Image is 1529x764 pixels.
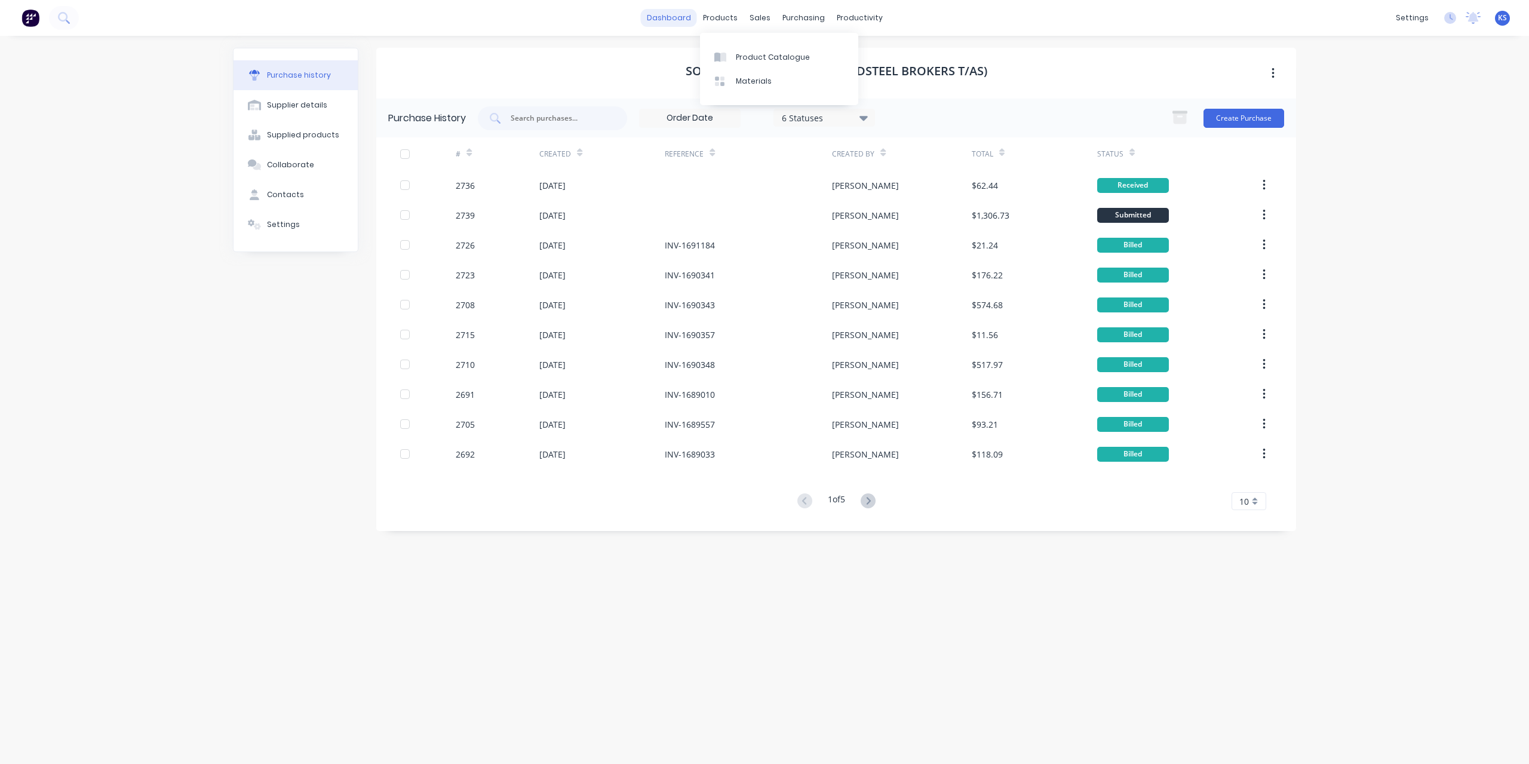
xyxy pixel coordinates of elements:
div: settings [1390,9,1435,27]
div: INV-1691184 [665,239,715,251]
div: $118.09 [972,448,1003,461]
div: $156.71 [972,388,1003,401]
div: [DATE] [539,418,566,431]
div: 2710 [456,358,475,371]
div: 2705 [456,418,475,431]
div: $11.56 [972,329,998,341]
div: Received [1097,178,1169,193]
div: [DATE] [539,388,566,401]
div: purchasing [776,9,831,27]
div: [PERSON_NAME] [832,448,899,461]
div: 1 of 5 [828,493,845,510]
a: Product Catalogue [700,45,858,69]
div: Collaborate [267,159,314,170]
div: [DATE] [539,329,566,341]
button: Purchase history [234,60,358,90]
div: 2691 [456,388,475,401]
div: # [456,149,460,159]
div: [PERSON_NAME] [832,299,899,311]
div: products [697,9,744,27]
div: $574.68 [972,299,1003,311]
div: Submitted [1097,208,1169,223]
div: 2723 [456,269,475,281]
div: Billed [1097,238,1169,253]
div: INV-1689557 [665,418,715,431]
div: [DATE] [539,179,566,192]
div: 2726 [456,239,475,251]
div: [PERSON_NAME] [832,358,899,371]
input: Order Date [640,109,740,127]
div: INV-1689033 [665,448,715,461]
button: Supplier details [234,90,358,120]
div: INV-1690357 [665,329,715,341]
div: INV-1690343 [665,299,715,311]
div: [PERSON_NAME] [832,329,899,341]
div: $62.44 [972,179,998,192]
a: dashboard [641,9,697,27]
div: [DATE] [539,299,566,311]
input: Search purchases... [509,112,609,124]
button: Create Purchase [1203,109,1284,128]
div: Product Catalogue [736,52,810,63]
div: Reference [665,149,704,159]
div: 2708 [456,299,475,311]
div: [DATE] [539,209,566,222]
div: Billed [1097,268,1169,283]
div: $1,306.73 [972,209,1009,222]
div: Billed [1097,297,1169,312]
a: Materials [700,69,858,93]
h1: Southern Steel Supplies (Adsteel Brokers T/as) [686,64,987,78]
div: [DATE] [539,358,566,371]
div: [PERSON_NAME] [832,388,899,401]
img: Factory [22,9,39,27]
div: Contacts [267,189,304,200]
div: Billed [1097,387,1169,402]
div: Supplier details [267,100,327,111]
div: 2736 [456,179,475,192]
div: Billed [1097,357,1169,372]
div: [PERSON_NAME] [832,239,899,251]
div: 6 Statuses [782,111,867,124]
div: 2692 [456,448,475,461]
div: $93.21 [972,418,998,431]
div: Created By [832,149,874,159]
button: Supplied products [234,120,358,150]
div: Total [972,149,993,159]
span: KS [1498,13,1507,23]
div: Settings [267,219,300,230]
div: Purchase history [267,70,331,81]
div: INV-1690341 [665,269,715,281]
div: INV-1689010 [665,388,715,401]
div: INV-1690348 [665,358,715,371]
div: [DATE] [539,269,566,281]
div: [PERSON_NAME] [832,418,899,431]
div: 2739 [456,209,475,222]
div: sales [744,9,776,27]
div: [PERSON_NAME] [832,179,899,192]
div: $517.97 [972,358,1003,371]
div: productivity [831,9,889,27]
div: Billed [1097,417,1169,432]
div: 2715 [456,329,475,341]
button: Settings [234,210,358,240]
div: Status [1097,149,1123,159]
div: Billed [1097,327,1169,342]
div: [DATE] [539,239,566,251]
div: $176.22 [972,269,1003,281]
button: Collaborate [234,150,358,180]
div: Materials [736,76,772,87]
div: Billed [1097,447,1169,462]
div: Supplied products [267,130,339,140]
div: [DATE] [539,448,566,461]
div: [PERSON_NAME] [832,209,899,222]
div: $21.24 [972,239,998,251]
span: 10 [1239,495,1249,508]
button: Contacts [234,180,358,210]
div: Purchase History [388,111,466,125]
div: [PERSON_NAME] [832,269,899,281]
div: Created [539,149,571,159]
